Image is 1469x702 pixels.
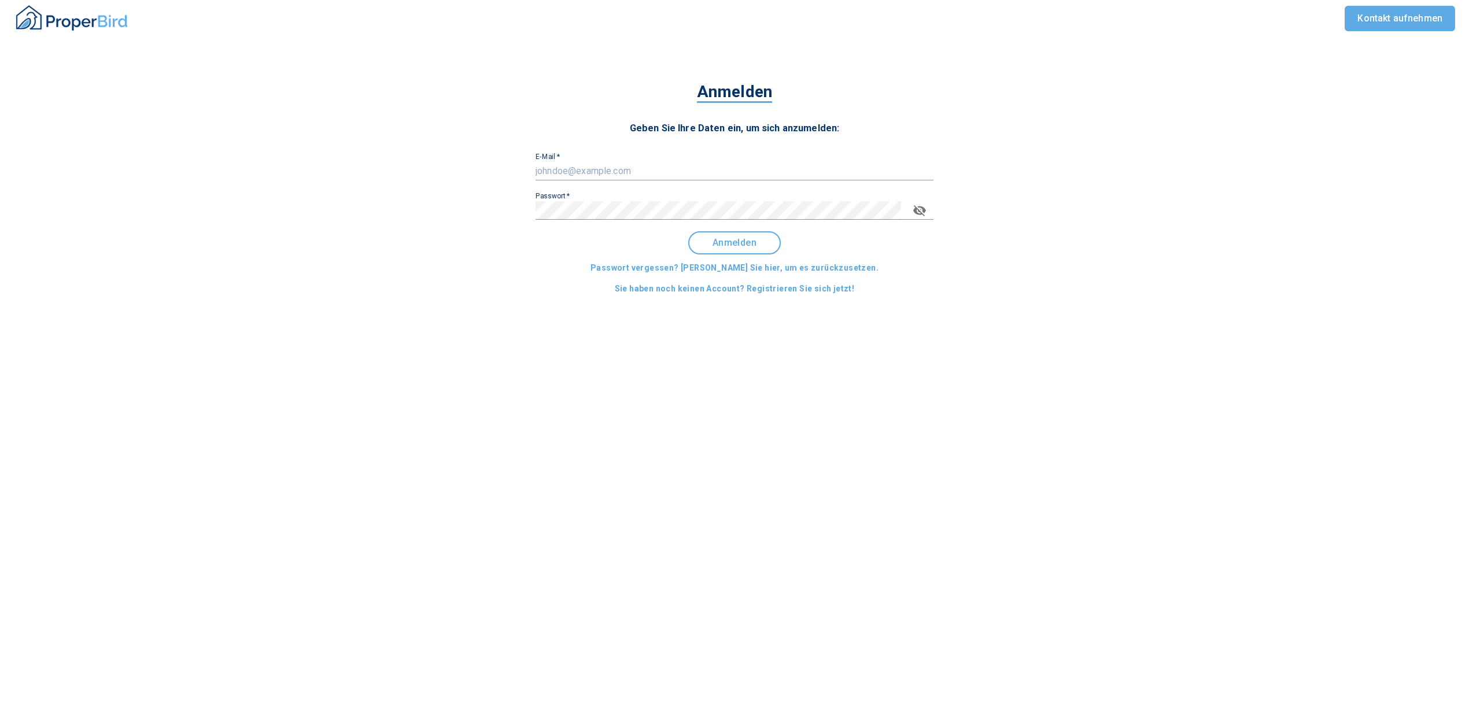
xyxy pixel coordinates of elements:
[610,278,859,300] button: Sie haben noch keinen Account? Registrieren Sie sich jetzt!
[536,162,933,180] input: johndoe@example.com
[688,231,781,254] button: Anmelden
[586,257,883,279] button: Passwort vergessen? [PERSON_NAME] Sie hier, um es zurückzusetzen.
[536,193,570,199] label: Passwort
[697,82,772,103] span: Anmelden
[630,123,840,134] span: Geben Sie Ihre Daten ein, um sich anzumelden:
[906,197,933,224] button: toggle password visibility
[14,1,130,37] button: ProperBird Logo and Home Button
[699,238,770,248] span: Anmelden
[615,282,855,296] span: Sie haben noch keinen Account? Registrieren Sie sich jetzt!
[590,261,879,275] span: Passwort vergessen? [PERSON_NAME] Sie hier, um es zurückzusetzen.
[536,153,560,160] label: E-Mail
[1345,6,1455,31] a: Kontakt aufnehmen
[14,3,130,32] img: ProperBird Logo and Home Button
